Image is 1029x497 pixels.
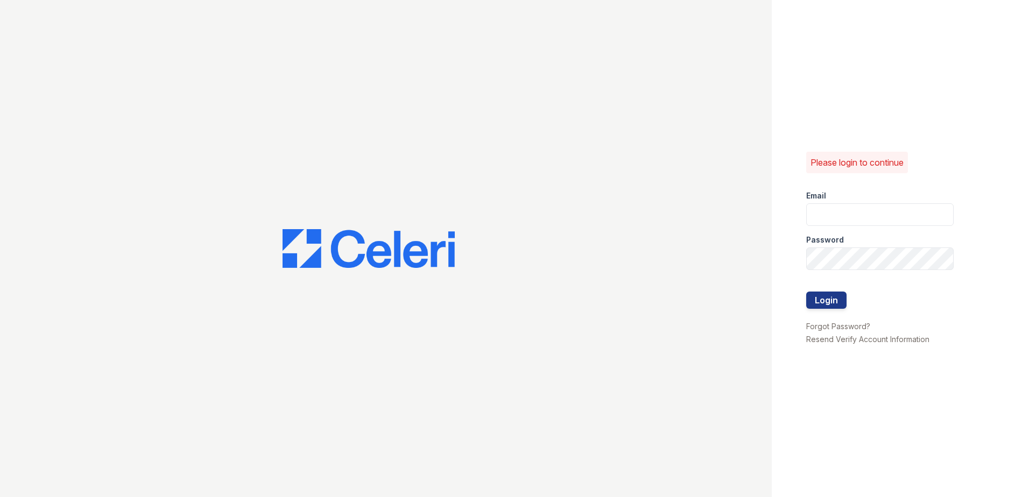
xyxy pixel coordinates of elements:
a: Forgot Password? [806,322,870,331]
img: CE_Logo_Blue-a8612792a0a2168367f1c8372b55b34899dd931a85d93a1a3d3e32e68fde9ad4.png [283,229,455,268]
label: Email [806,190,826,201]
button: Login [806,292,847,309]
a: Resend Verify Account Information [806,335,929,344]
label: Password [806,235,844,245]
p: Please login to continue [810,156,904,169]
